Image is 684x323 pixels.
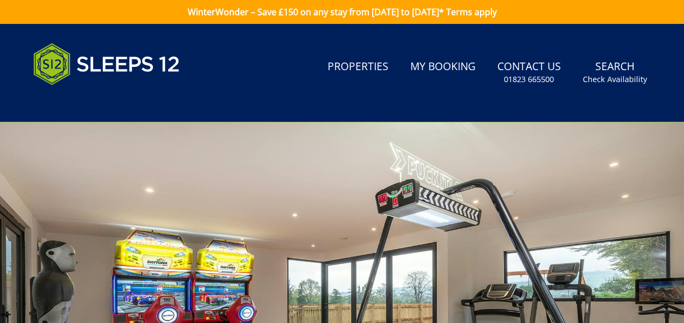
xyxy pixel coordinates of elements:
a: SearchCheck Availability [578,55,651,90]
iframe: Customer reviews powered by Trustpilot [28,98,142,107]
a: My Booking [406,55,480,79]
small: Check Availability [583,74,647,85]
a: Properties [323,55,393,79]
img: Sleeps 12 [33,37,180,91]
a: Contact Us01823 665500 [493,55,565,90]
small: 01823 665500 [504,74,554,85]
